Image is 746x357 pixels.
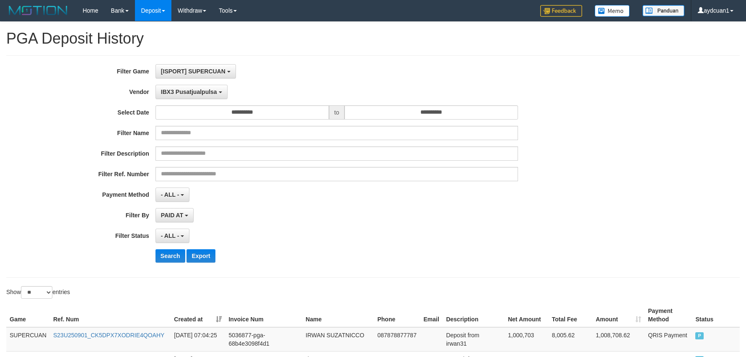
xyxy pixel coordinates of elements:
th: Ref. Num [50,303,171,327]
h1: PGA Deposit History [6,30,740,47]
th: Description [443,303,505,327]
td: IRWAN SUZATNICCO [302,327,374,352]
td: 1,008,708.62 [593,327,645,352]
button: [ISPORT] SUPERCUAN [155,64,236,78]
span: - ALL - [161,232,179,239]
td: 8,005.62 [549,327,593,352]
th: Amount: activate to sort column ascending [593,303,645,327]
th: Net Amount [505,303,549,327]
td: 087878877787 [374,327,420,352]
button: IBX3 Pusatjualpulsa [155,85,228,99]
button: Search [155,249,185,263]
th: Invoice Num [225,303,302,327]
span: PAID [695,332,704,339]
span: - ALL - [161,191,179,198]
th: Phone [374,303,420,327]
span: [ISPORT] SUPERCUAN [161,68,225,75]
img: Button%20Memo.svg [595,5,630,17]
button: Export [186,249,215,263]
select: Showentries [21,286,52,299]
img: MOTION_logo.png [6,4,70,17]
a: S23U250901_CK5DPX7XODRIE4QOAHY [53,332,164,339]
th: Status [692,303,740,327]
span: IBX3 Pusatjualpulsa [161,89,217,95]
label: Show entries [6,286,70,299]
span: to [329,105,345,120]
button: - ALL - [155,229,189,243]
th: Game [6,303,50,327]
th: Total Fee [549,303,593,327]
img: panduan.png [642,5,684,16]
th: Email [420,303,443,327]
td: QRIS Payment [645,327,692,352]
td: 1,000,703 [505,327,549,352]
span: PAID AT [161,212,183,219]
td: 5036877-pga-68b4e3098f4d1 [225,327,302,352]
button: PAID AT [155,208,194,222]
td: Deposit from irwan31 [443,327,505,352]
th: Name [302,303,374,327]
td: [DATE] 07:04:25 [171,327,225,352]
img: Feedback.jpg [540,5,582,17]
th: Payment Method [645,303,692,327]
th: Created at: activate to sort column ascending [171,303,225,327]
button: - ALL - [155,188,189,202]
